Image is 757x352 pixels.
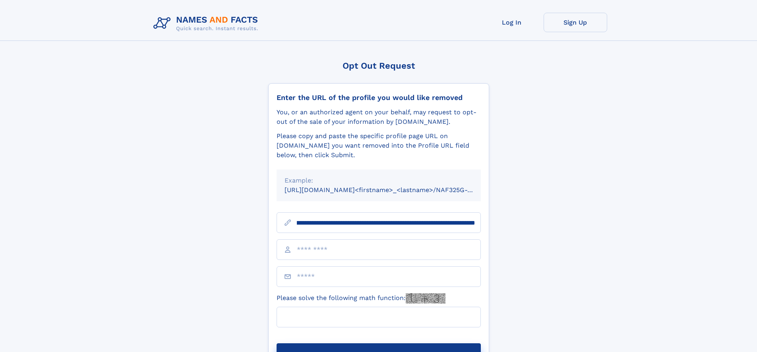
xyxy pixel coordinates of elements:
[544,13,607,32] a: Sign Up
[268,61,489,71] div: Opt Out Request
[285,186,496,194] small: [URL][DOMAIN_NAME]<firstname>_<lastname>/NAF325G-xxxxxxxx
[277,108,481,127] div: You, or an authorized agent on your behalf, may request to opt-out of the sale of your informatio...
[480,13,544,32] a: Log In
[150,13,265,34] img: Logo Names and Facts
[277,131,481,160] div: Please copy and paste the specific profile page URL on [DOMAIN_NAME] you want removed into the Pr...
[277,293,445,304] label: Please solve the following math function:
[277,93,481,102] div: Enter the URL of the profile you would like removed
[285,176,473,185] div: Example:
